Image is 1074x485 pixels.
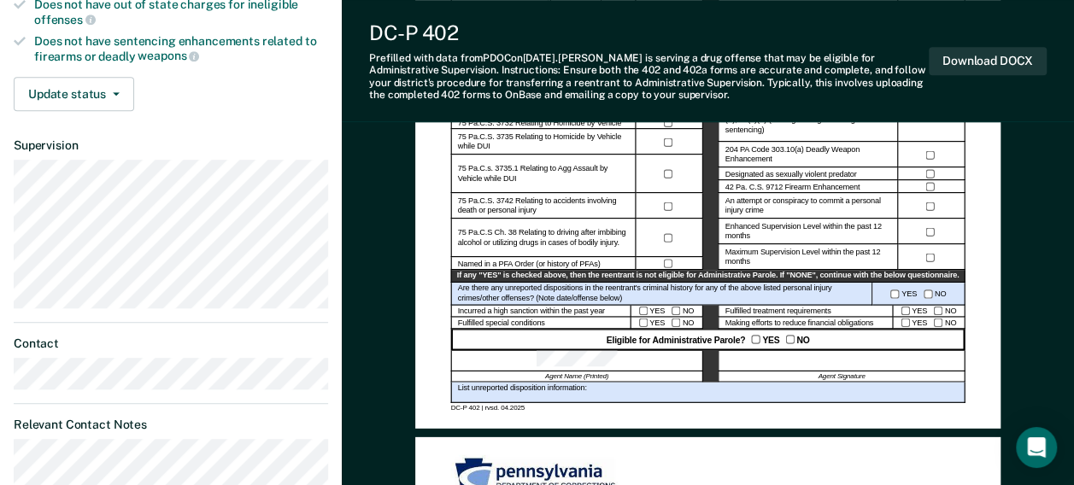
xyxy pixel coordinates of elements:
div: Are there any unreported dispositions in the reentrant's criminal history for any of the above li... [450,283,872,305]
div: YES NO [893,305,965,317]
label: Maximum Supervision Level within the past 12 months [725,248,891,268]
dt: Relevant Contact Notes [14,418,328,432]
button: Download DOCX [929,47,1047,75]
div: Making efforts to reduce financial obligations [718,318,893,330]
div: YES NO [893,318,965,330]
div: Does not have sentencing enhancements related to firearms or deadly [34,34,328,63]
label: Enhanced Supervision Level within the past 12 months [725,222,891,242]
button: Update status [14,77,134,111]
label: 75 Pa.C.s. 3735.1 Relating to Agg Assault by Vehicle while DUI [457,164,629,184]
div: YES NO [872,283,965,305]
div: Eligible for Administrative Parole? YES NO [450,330,965,351]
label: An attempt or conspiracy to commit a personal injury crime [725,196,891,217]
div: YES NO [631,305,702,317]
div: Agent Name (Printed) [450,371,702,382]
div: Open Intercom Messenger [1016,427,1057,468]
div: Agent Signature [718,371,965,382]
div: Prefilled with data from PDOC on [DATE] . [PERSON_NAME] is serving a drug offense that may be eli... [369,52,929,102]
div: Fulfilled special conditions [450,318,631,330]
div: DC-P 402 | rvsd. 04.2025 [450,403,965,412]
div: YES NO [631,318,702,330]
label: 75 Pa.C.S. 3735 Relating to Homicide by Vehicle while DUI [457,132,629,153]
label: 204 PA Code 303.10(a) Deadly Weapon Enhancement [725,145,891,166]
dt: Contact [14,336,328,351]
dt: Supervision [14,138,328,153]
div: Fulfilled treatment requirements [718,305,893,317]
label: 75 Pa.C.S. 3732 Relating to Homicide by Vehicle [457,118,620,128]
label: Designated as sexually violent predator [725,169,856,179]
label: 42 Pa. C.S. 9712 Firearm Enhancement [725,182,859,192]
span: offenses [34,13,96,26]
span: weapons [138,49,199,62]
div: DC-P 402 [369,20,929,45]
div: Incurred a high sanction within the past year [450,305,631,317]
label: Named in a PFA Order (or history of PFAs) [457,259,600,269]
div: If any "YES" is checked above, then the reentrant is not eligible for Administrative Parole. If "... [450,271,965,283]
label: 75 Pa.C.S Ch. 38 Relating to driving after imbibing alcohol or utilizing drugs in cases of bodily... [457,228,629,248]
div: List unreported disposition information: [450,383,965,404]
label: 75 Pa.C.S. 3742 Relating to accidents involving death or personal injury [457,196,629,217]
